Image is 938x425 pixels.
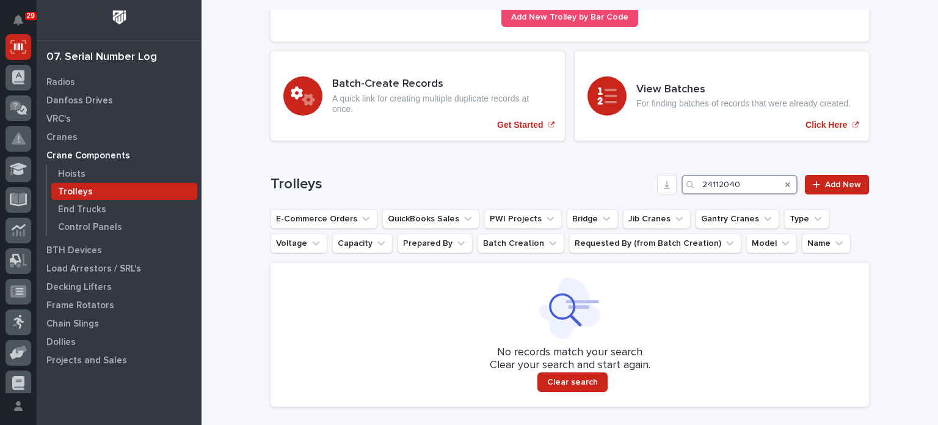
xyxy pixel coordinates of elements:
div: Notifications29 [15,15,31,34]
p: Hoists [58,169,85,180]
button: PWI Projects [484,209,562,229]
div: 07. Serial Number Log [46,51,157,64]
p: Radios [46,77,75,88]
a: Load Arrestors / SRL's [37,259,202,278]
p: 29 [27,12,35,20]
button: Name [802,234,851,253]
p: Projects and Sales [46,355,127,366]
p: Frame Rotators [46,300,114,311]
button: Jib Cranes [623,209,691,229]
a: Crane Components [37,146,202,164]
button: Voltage [271,234,327,253]
a: Frame Rotators [37,296,202,314]
a: End Trucks [47,201,202,218]
button: Prepared By [398,234,473,253]
button: Notifications [5,7,31,33]
a: Trolleys [47,183,202,200]
h3: View Batches [636,83,851,97]
p: Chain Slings [46,319,99,330]
p: Cranes [46,132,78,143]
button: Requested By (from Batch Creation) [569,234,741,253]
p: End Trucks [58,204,106,215]
p: Get Started [497,120,543,130]
a: Click Here [575,51,869,141]
a: Add New [805,175,869,194]
a: Cranes [37,128,202,146]
p: A quick link for creating multiple duplicate records at once. [332,94,552,114]
p: Clear your search and start again. [490,359,650,372]
p: Click Here [805,120,847,130]
img: Workspace Logo [108,6,131,29]
a: Projects and Sales [37,351,202,369]
p: BTH Devices [46,245,102,256]
a: Dollies [37,333,202,351]
h3: Batch-Create Records [332,78,552,91]
a: Radios [37,73,202,91]
p: Load Arrestors / SRL's [46,264,141,275]
button: QuickBooks Sales [382,209,479,229]
span: Add New [825,180,861,189]
a: Control Panels [47,218,202,235]
p: Control Panels [58,222,122,233]
p: VRC's [46,114,71,125]
button: Bridge [567,209,618,229]
button: Gantry Cranes [696,209,779,229]
button: E-Commerce Orders [271,209,377,229]
a: Danfoss Drives [37,91,202,109]
a: Chain Slings [37,314,202,333]
button: Clear search [537,372,608,392]
button: Batch Creation [478,234,564,253]
p: Crane Components [46,150,130,161]
button: Capacity [332,234,393,253]
a: Decking Lifters [37,278,202,296]
input: Search [682,175,798,194]
p: Decking Lifters [46,282,112,293]
span: Clear search [547,377,598,388]
a: VRC's [37,109,202,128]
a: BTH Devices [37,241,202,259]
button: Type [784,209,829,229]
p: Dollies [46,337,76,348]
p: Trolleys [58,187,93,198]
p: Danfoss Drives [46,95,113,106]
button: Model [746,234,797,253]
span: Add New Trolley by Bar Code [511,13,628,21]
p: For finding batches of records that were already created. [636,98,851,109]
a: Add New Trolley by Bar Code [501,7,638,27]
h1: Trolleys [271,176,652,193]
p: No records match your search [285,346,854,360]
a: Hoists [47,165,202,182]
a: Get Started [271,51,565,141]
